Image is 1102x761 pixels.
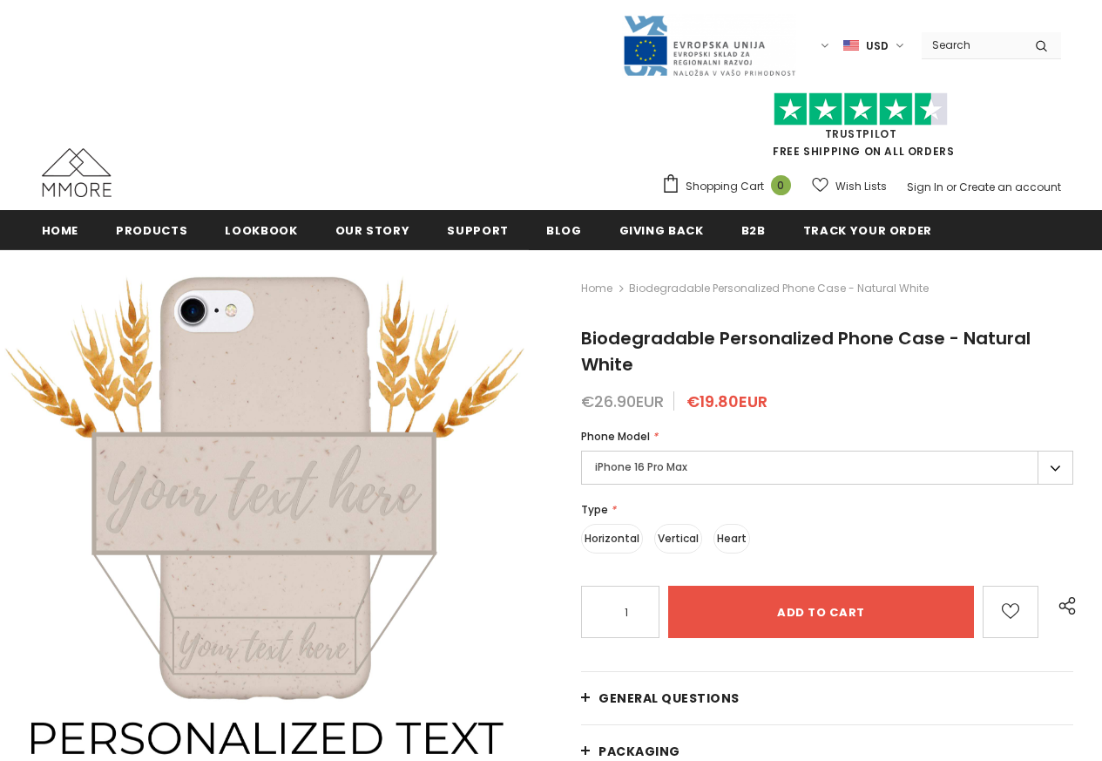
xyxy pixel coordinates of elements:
span: Lookbook [225,222,297,239]
a: General Questions [581,672,1073,724]
a: Our Story [335,210,410,249]
img: Trust Pilot Stars [774,92,948,126]
a: Giving back [619,210,704,249]
span: €19.80EUR [686,391,767,412]
img: MMORE Cases [42,148,112,197]
label: Horizontal [581,524,643,554]
a: Products [116,210,187,249]
span: Track your order [803,222,932,239]
span: Giving back [619,222,704,239]
span: General Questions [598,690,740,707]
img: Javni Razpis [622,14,796,78]
a: Trustpilot [825,126,897,141]
a: Home [42,210,79,249]
span: 0 [771,175,791,195]
span: €26.90EUR [581,391,664,412]
a: Sign In [907,180,943,194]
a: Create an account [959,180,1061,194]
span: Home [42,222,79,239]
span: Biodegradable Personalized Phone Case - Natural White [581,326,1031,377]
a: B2B [741,210,766,249]
span: Wish Lists [835,178,887,195]
input: Add to cart [668,586,974,638]
a: Home [581,278,612,299]
span: Type [581,502,608,517]
span: Our Story [335,222,410,239]
img: USD [843,38,859,53]
a: Wish Lists [812,171,887,201]
a: support [447,210,509,249]
span: PACKAGING [598,743,680,760]
span: Products [116,222,187,239]
a: Lookbook [225,210,297,249]
span: B2B [741,222,766,239]
label: Heart [713,524,750,554]
label: iPhone 16 Pro Max [581,451,1073,485]
span: FREE SHIPPING ON ALL ORDERS [661,100,1061,159]
span: support [447,222,509,239]
span: Biodegradable Personalized Phone Case - Natural White [629,278,929,299]
input: Search Site [922,32,1022,58]
a: Shopping Cart 0 [661,173,800,200]
a: Javni Razpis [622,37,796,52]
span: Shopping Cart [686,178,764,195]
span: USD [866,37,889,55]
a: Blog [546,210,582,249]
span: or [946,180,957,194]
span: Phone Model [581,429,650,444]
label: Vertical [654,524,702,554]
a: Track your order [803,210,932,249]
span: Blog [546,222,582,239]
